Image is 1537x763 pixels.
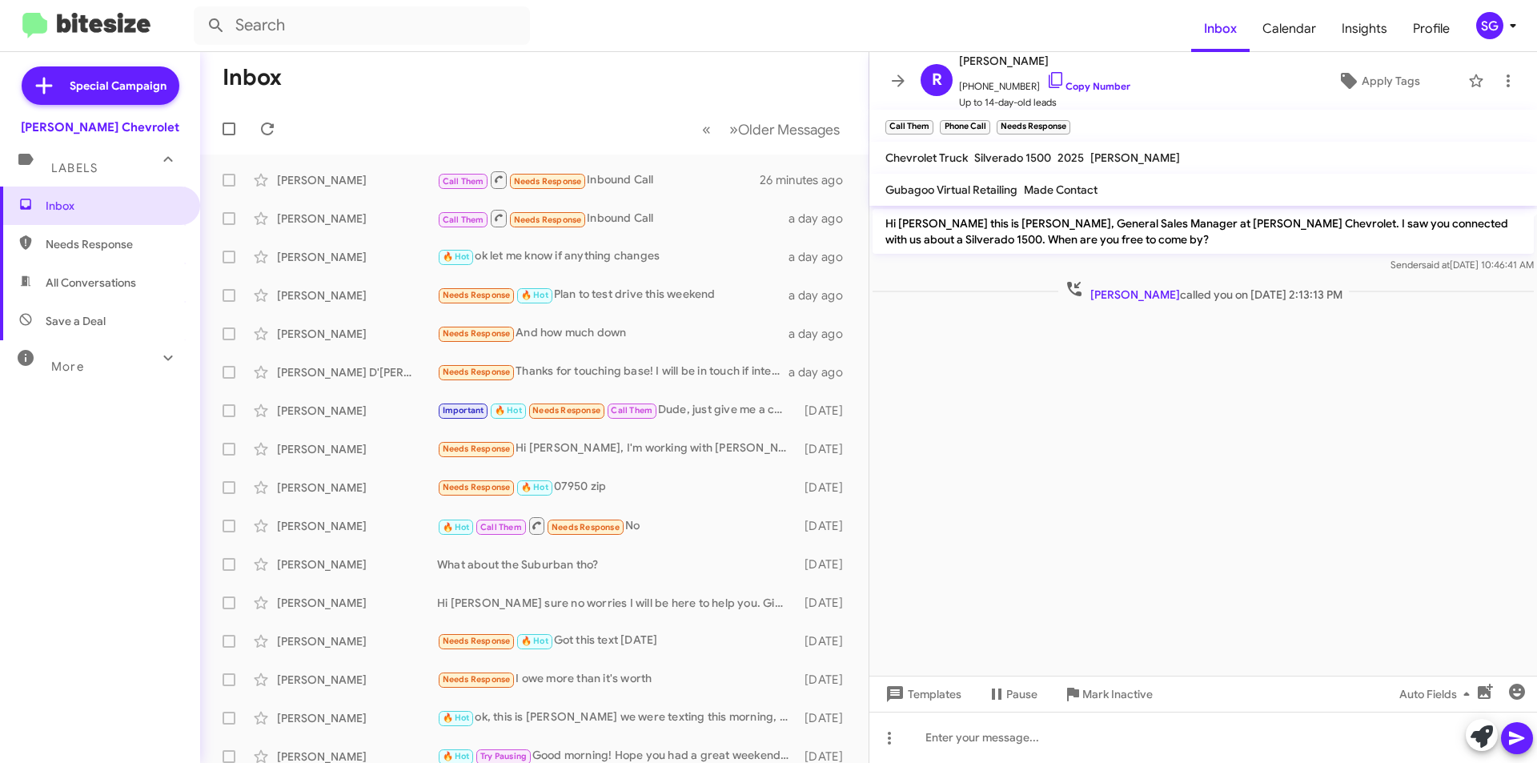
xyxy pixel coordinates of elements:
div: a day ago [789,249,856,265]
span: Mark Inactive [1082,680,1153,709]
span: More [51,359,84,374]
span: Labels [51,161,98,175]
span: Silverado 1500 [974,151,1051,165]
span: 🔥 Hot [443,713,470,723]
span: All Conversations [46,275,136,291]
span: Try Pausing [480,751,527,761]
button: Auto Fields [1387,680,1489,709]
div: [DATE] [797,480,856,496]
span: Special Campaign [70,78,167,94]
span: 🔥 Hot [521,636,548,646]
div: And how much down [437,324,789,343]
div: Inbound Call [437,170,760,190]
span: Sender [DATE] 10:46:41 AM [1391,259,1534,271]
span: [PERSON_NAME] [1090,151,1180,165]
div: [DATE] [797,441,856,457]
div: ok, this is [PERSON_NAME] we were texting this morning, just shoot me a text on the other number ... [437,709,797,727]
span: Inbox [46,198,182,214]
div: [PERSON_NAME] [277,211,437,227]
span: Older Messages [738,121,840,139]
a: Special Campaign [22,66,179,105]
div: ok let me know if anything changes [437,247,789,266]
input: Search [194,6,530,45]
button: Apply Tags [1296,66,1460,95]
div: [DATE] [797,556,856,572]
button: Mark Inactive [1050,680,1166,709]
span: Call Them [480,522,522,532]
span: Auto Fields [1399,680,1476,709]
a: Insights [1329,6,1400,52]
span: Pause [1006,680,1037,709]
button: Next [720,113,849,146]
div: [PERSON_NAME] [277,518,437,534]
span: Needs Response [443,482,511,492]
span: » [729,119,738,139]
div: Hi [PERSON_NAME] sure no worries I will be here to help you. Give me call at [PHONE_NUMBER] or my... [437,595,797,611]
div: Plan to test drive this weekend [437,286,789,304]
div: [PERSON_NAME] D'[PERSON_NAME] [277,364,437,380]
div: Hi [PERSON_NAME], I'm working with [PERSON_NAME].Thank you though. [437,440,797,458]
div: [PERSON_NAME] [277,710,437,726]
div: [PERSON_NAME] [277,480,437,496]
span: said at [1422,259,1450,271]
div: [PERSON_NAME] [277,441,437,457]
span: Gubagoo Virtual Retailing [885,183,1017,197]
span: 🔥 Hot [443,751,470,761]
span: Call Them [443,176,484,187]
span: Needs Response [514,215,582,225]
span: R [932,67,942,93]
button: Pause [974,680,1050,709]
span: Apply Tags [1362,66,1420,95]
button: SG [1463,12,1519,39]
span: Needs Response [443,367,511,377]
span: Needs Response [443,290,511,300]
span: Call Them [443,215,484,225]
span: Needs Response [552,522,620,532]
span: Call Them [611,405,652,416]
div: [DATE] [797,672,856,688]
div: [PERSON_NAME] [277,595,437,611]
span: Chevrolet Truck [885,151,968,165]
small: Call Them [885,120,933,135]
span: [PERSON_NAME] [959,51,1130,70]
span: Inbox [1191,6,1250,52]
a: Copy Number [1046,80,1130,92]
span: 🔥 Hot [521,482,548,492]
div: [PERSON_NAME] Chevrolet [21,119,179,135]
h1: Inbox [223,65,282,90]
div: [DATE] [797,710,856,726]
span: called you on [DATE] 2:13:13 PM [1058,279,1349,303]
button: Previous [692,113,720,146]
span: Needs Response [514,176,582,187]
div: a day ago [789,287,856,303]
div: [DATE] [797,595,856,611]
div: Inbound Call [437,208,789,228]
div: [PERSON_NAME] [277,403,437,419]
span: Needs Response [443,636,511,646]
span: Important [443,405,484,416]
div: [PERSON_NAME] [277,287,437,303]
nav: Page navigation example [693,113,849,146]
div: I owe more than it's worth [437,670,797,689]
small: Needs Response [997,120,1070,135]
a: Profile [1400,6,1463,52]
span: 🔥 Hot [521,290,548,300]
div: a day ago [789,211,856,227]
span: Needs Response [46,236,182,252]
button: Templates [869,680,974,709]
span: Needs Response [443,328,511,339]
span: Needs Response [443,444,511,454]
div: What about the Suburban tho? [437,556,797,572]
div: Thanks for touching base! I will be in touch if interested. Thanks [437,363,789,381]
div: a day ago [789,364,856,380]
div: [PERSON_NAME] [277,556,437,572]
span: 2025 [1057,151,1084,165]
span: Needs Response [443,674,511,685]
a: Calendar [1250,6,1329,52]
div: 26 minutes ago [760,172,856,188]
div: [PERSON_NAME] [277,633,437,649]
div: [DATE] [797,403,856,419]
span: Save a Deal [46,313,106,329]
